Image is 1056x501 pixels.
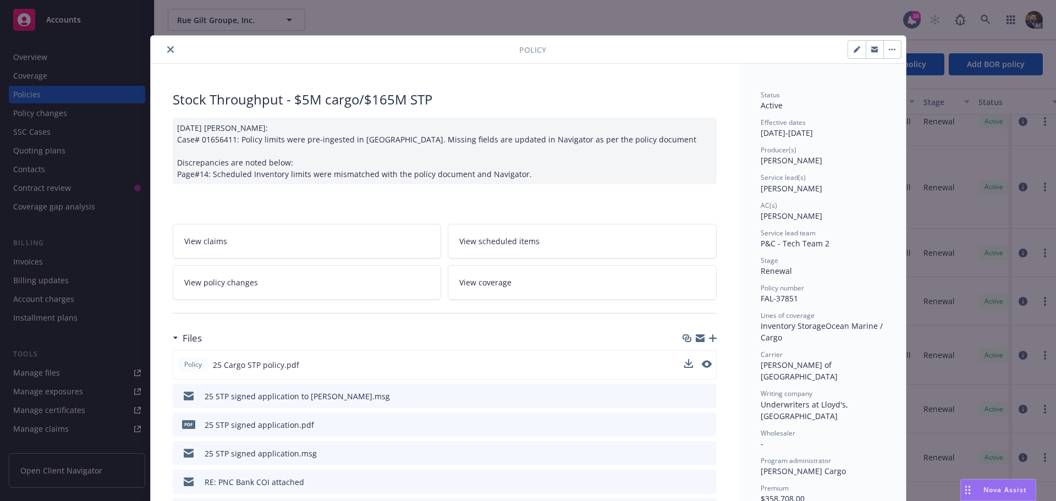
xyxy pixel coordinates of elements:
[761,118,806,127] span: Effective dates
[761,321,885,343] span: Ocean Marine / Cargo
[684,359,693,368] button: download file
[761,90,780,100] span: Status
[702,359,712,371] button: preview file
[761,100,783,111] span: Active
[983,485,1027,494] span: Nova Assist
[182,420,195,428] span: pdf
[960,479,1036,501] button: Nova Assist
[961,480,975,500] div: Drag to move
[761,211,822,221] span: [PERSON_NAME]
[184,235,227,247] span: View claims
[761,399,850,421] span: Underwriters at Lloyd's, [GEOGRAPHIC_DATA]
[205,476,304,488] div: RE: PNC Bank COI attached
[684,359,693,371] button: download file
[702,476,712,488] button: preview file
[702,448,712,459] button: preview file
[205,390,390,402] div: 25 STP signed application to [PERSON_NAME].msg
[685,390,694,402] button: download file
[761,438,763,449] span: -
[459,277,512,288] span: View coverage
[173,118,717,184] div: [DATE] [PERSON_NAME]: Case# 01656411: Policy limits were pre-ingested in [GEOGRAPHIC_DATA]. Missi...
[761,145,796,155] span: Producer(s)
[761,173,806,182] span: Service lead(s)
[213,359,299,371] span: 25 Cargo STP policy.pdf
[761,283,804,293] span: Policy number
[459,235,540,247] span: View scheduled items
[205,448,317,459] div: 25 STP signed application.msg
[761,350,783,359] span: Carrier
[685,448,694,459] button: download file
[173,224,442,258] a: View claims
[184,277,258,288] span: View policy changes
[761,389,812,398] span: Writing company
[761,118,884,139] div: [DATE] - [DATE]
[182,360,204,370] span: Policy
[761,311,815,320] span: Lines of coverage
[173,90,717,109] div: Stock Throughput - $5M cargo/$165M STP
[761,228,816,238] span: Service lead team
[761,483,789,493] span: Premium
[702,419,712,431] button: preview file
[761,266,792,276] span: Renewal
[173,265,442,300] a: View policy changes
[685,419,694,431] button: download file
[519,44,546,56] span: Policy
[448,224,717,258] a: View scheduled items
[761,466,846,476] span: [PERSON_NAME] Cargo
[183,331,202,345] h3: Files
[702,390,712,402] button: preview file
[205,419,314,431] div: 25 STP signed application.pdf
[448,265,717,300] a: View coverage
[761,293,798,304] span: FAL-37851
[685,476,694,488] button: download file
[761,238,829,249] span: P&C - Tech Team 2
[761,155,822,166] span: [PERSON_NAME]
[761,256,778,265] span: Stage
[761,201,777,210] span: AC(s)
[173,331,202,345] div: Files
[761,321,826,331] span: Inventory Storage
[702,360,712,368] button: preview file
[761,428,795,438] span: Wholesaler
[761,456,831,465] span: Program administrator
[761,183,822,194] span: [PERSON_NAME]
[164,43,177,56] button: close
[761,360,838,382] span: [PERSON_NAME] of [GEOGRAPHIC_DATA]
